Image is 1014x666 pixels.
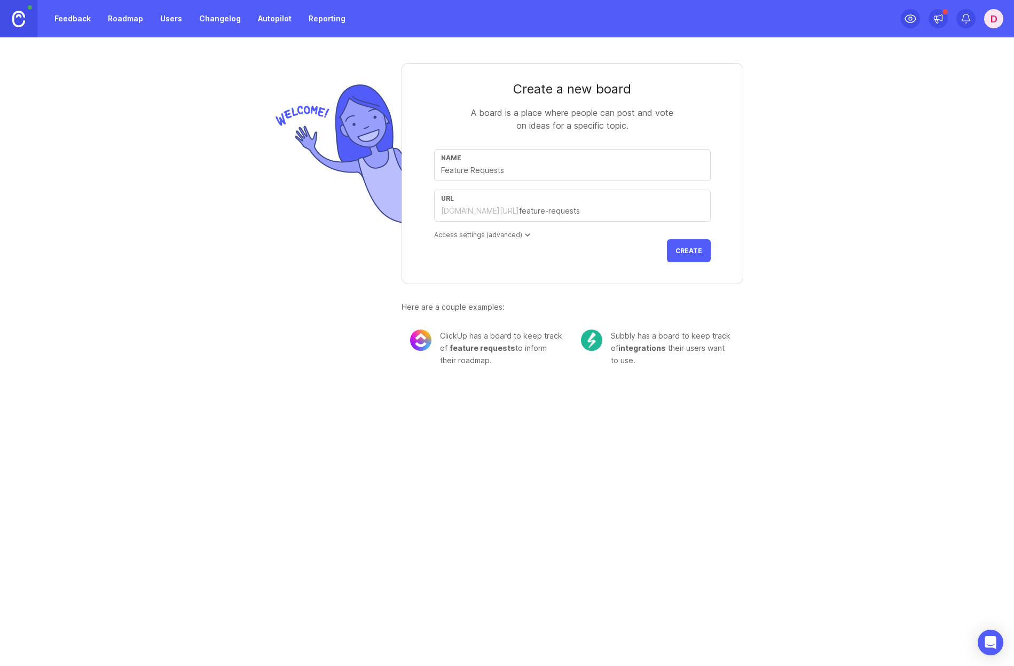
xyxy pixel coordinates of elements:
a: Autopilot [251,9,298,28]
div: Name [441,154,704,162]
img: welcome-img-178bf9fb836d0a1529256ffe415d7085.png [271,80,402,228]
span: integrations [618,343,666,352]
div: Open Intercom Messenger [978,630,1003,655]
div: A board is a place where people can post and vote on ideas for a specific topic. [466,106,679,132]
button: Create [667,239,711,262]
div: Here are a couple examples: [402,301,743,313]
div: [DOMAIN_NAME][URL] [441,206,519,216]
img: c104e91677ce72f6b937eb7b5afb1e94.png [581,330,602,351]
input: Feature Requests [441,164,704,176]
button: d [984,9,1003,28]
a: Feedback [48,9,97,28]
a: Changelog [193,9,247,28]
a: Users [154,9,188,28]
input: feature-requests [519,205,704,217]
div: Create a new board [434,81,711,98]
a: Reporting [302,9,352,28]
div: Access settings (advanced) [434,230,711,239]
div: Subbly has a board to keep track of their users want to use. [611,330,735,366]
img: 8cacae02fdad0b0645cb845173069bf5.png [410,330,431,351]
span: Create [675,247,702,255]
div: ClickUp has a board to keep track of to inform their roadmap. [440,330,564,366]
img: Canny Home [12,11,25,27]
span: feature requests [450,343,515,352]
div: url [441,194,704,202]
a: Roadmap [101,9,150,28]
